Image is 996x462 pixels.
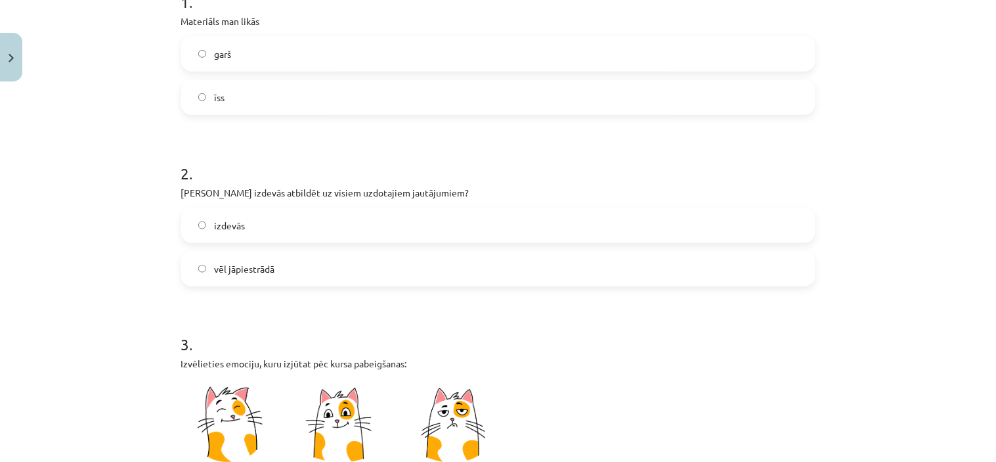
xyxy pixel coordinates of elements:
[198,93,207,102] input: īss
[198,50,207,58] input: garš
[181,358,815,371] p: Izvēlieties emociju, kuru izjūtat pēc kursa pabeigšanas:
[181,313,815,354] h1: 3 .
[198,221,207,230] input: izdevās
[214,47,231,61] span: garš
[214,262,274,276] span: vēl jāpiestrādā
[181,141,815,182] h1: 2 .
[198,265,207,273] input: vēl jāpiestrādā
[181,14,815,28] p: Materiāls man likās
[181,186,815,200] p: [PERSON_NAME] izdevās atbildēt uz visiem uzdotajiem jautājumiem?
[9,54,14,62] img: icon-close-lesson-0947bae3869378f0d4975bcd49f059093ad1ed9edebbc8119c70593378902aed.svg
[214,219,245,233] span: izdevās
[214,91,225,104] span: īss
